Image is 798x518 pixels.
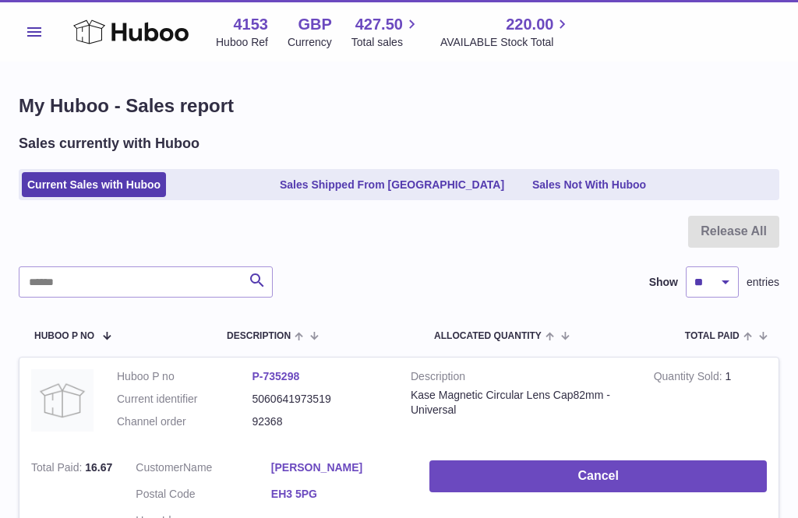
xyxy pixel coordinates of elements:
strong: 4153 [233,14,268,35]
span: Total paid [685,331,740,341]
h2: Sales currently with Huboo [19,134,199,153]
span: 427.50 [355,14,403,35]
div: Kase Magnetic Circular Lens Cap82mm - Universal [411,388,630,418]
dt: Channel order [117,414,252,429]
span: ALLOCATED Quantity [434,331,542,341]
img: no-photo-large.jpg [31,369,94,432]
dt: Postal Code [136,487,271,506]
strong: GBP [298,14,331,35]
span: 220.00 [506,14,553,35]
a: Sales Not With Huboo [527,172,651,198]
span: AVAILABLE Stock Total [440,35,572,50]
td: 1 [642,358,779,449]
span: Total sales [351,35,421,50]
span: entries [747,275,779,290]
a: 220.00 AVAILABLE Stock Total [440,14,572,50]
dt: Huboo P no [117,369,252,384]
button: Cancel [429,460,767,492]
div: Currency [288,35,332,50]
a: 427.50 Total sales [351,14,421,50]
a: P-735298 [252,370,300,382]
dt: Name [136,460,271,479]
dd: 5060641973519 [252,392,388,407]
label: Show [649,275,678,290]
h1: My Huboo - Sales report [19,93,779,118]
dt: Current identifier [117,392,252,407]
span: 16.67 [85,461,112,474]
dd: 92368 [252,414,388,429]
a: Sales Shipped From [GEOGRAPHIC_DATA] [274,172,510,198]
a: [PERSON_NAME] [271,460,407,475]
span: Huboo P no [34,331,94,341]
a: EH3 5PG [271,487,407,502]
strong: Description [411,369,630,388]
a: Current Sales with Huboo [22,172,166,198]
span: Description [227,331,291,341]
strong: Quantity Sold [654,370,726,386]
div: Huboo Ref [216,35,268,50]
strong: Total Paid [31,461,85,477]
span: Customer [136,461,183,474]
